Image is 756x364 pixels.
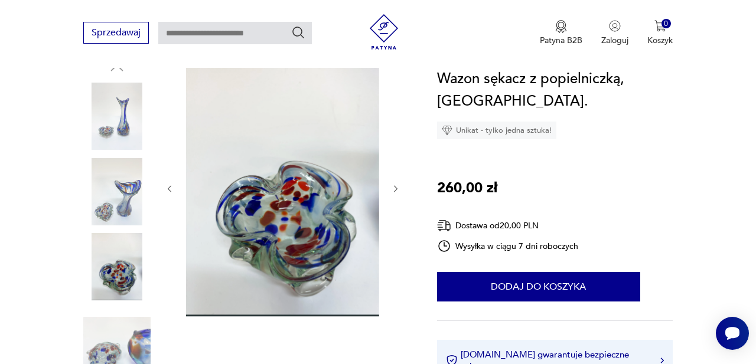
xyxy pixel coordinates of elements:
[437,272,640,301] button: Dodaj do koszyka
[437,68,673,113] h1: Wazon sękacz z popielniczką, [GEOGRAPHIC_DATA].
[609,20,621,32] img: Ikonka użytkownika
[647,35,673,46] p: Koszyk
[437,218,451,233] img: Ikona dostawy
[661,19,672,29] div: 0
[291,25,305,40] button: Szukaj
[647,20,673,46] button: 0Koszyk
[540,20,582,46] button: Patyna B2B
[366,14,402,50] img: Patyna - sklep z meblami i dekoracjami vintage
[654,20,666,32] img: Ikona koszyka
[540,20,582,46] a: Ikona medaluPatyna B2B
[186,59,379,316] img: Zdjęcie produktu Wazon sękacz z popielniczką, Ząbkowice.
[437,218,579,233] div: Dostawa od 20,00 PLN
[437,239,579,253] div: Wysyłka w ciągu 7 dni roboczych
[437,122,556,139] div: Unikat - tylko jedna sztuka!
[555,20,567,33] img: Ikona medalu
[437,177,497,199] p: 260,00 zł
[716,317,749,350] iframe: Smartsupp widget button
[83,22,149,44] button: Sprzedawaj
[601,35,628,46] p: Zaloguj
[442,125,452,136] img: Ikona diamentu
[540,35,582,46] p: Patyna B2B
[83,83,151,150] img: Zdjęcie produktu Wazon sękacz z popielniczką, Ząbkowice.
[601,20,628,46] button: Zaloguj
[83,233,151,300] img: Zdjęcie produktu Wazon sękacz z popielniczką, Ząbkowice.
[660,358,664,363] img: Ikona strzałki w prawo
[83,158,151,225] img: Zdjęcie produktu Wazon sękacz z popielniczką, Ząbkowice.
[83,29,149,38] a: Sprzedawaj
